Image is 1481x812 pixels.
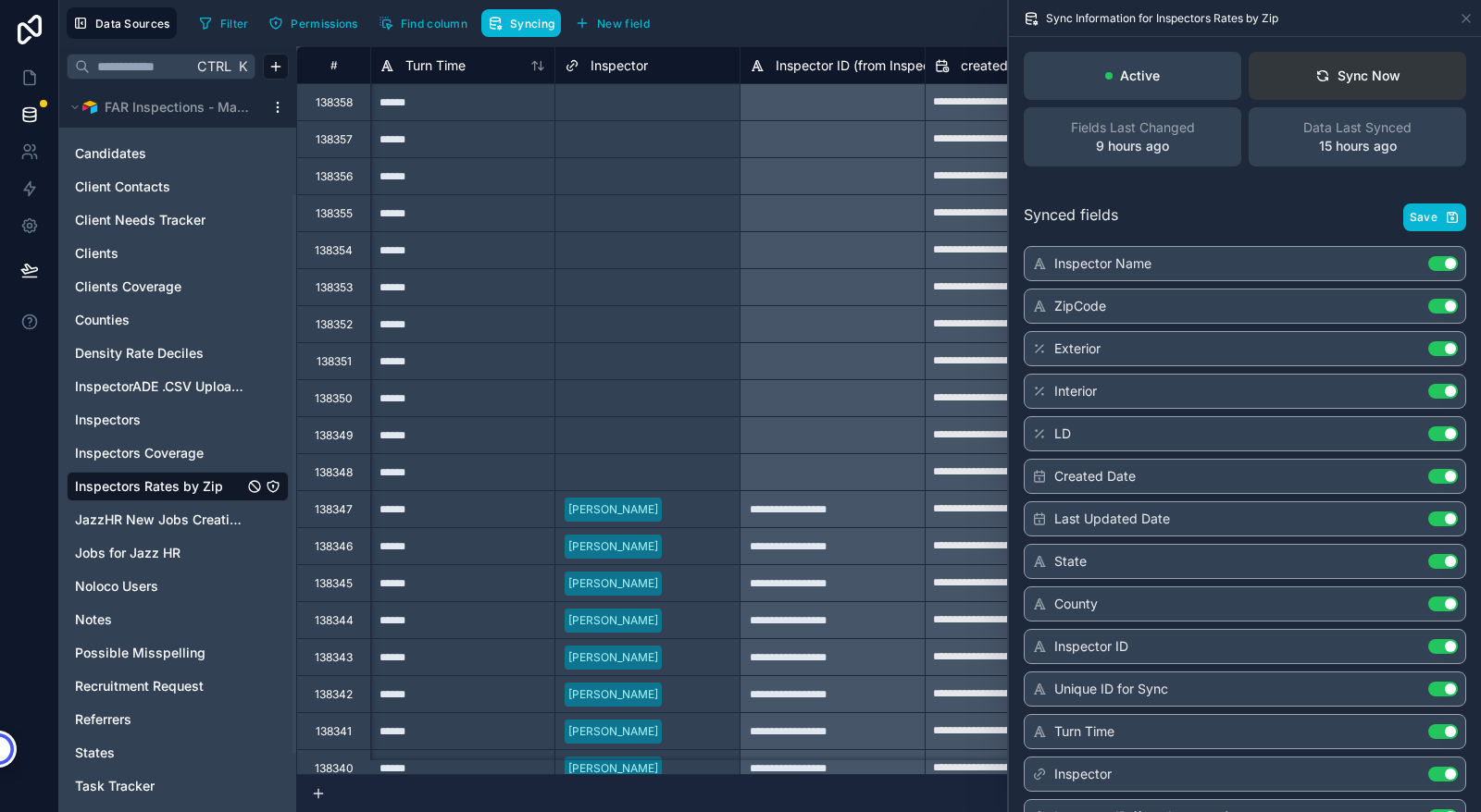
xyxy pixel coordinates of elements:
div: 138348 [315,465,353,480]
div: Notes [67,605,289,634]
p: 15 hours ago [1319,137,1397,155]
div: 138340 [315,761,354,776]
span: State [1054,552,1087,571]
span: Counties [75,311,130,329]
a: Possible Misspelling [75,644,243,662]
span: Interior [1054,382,1097,400]
button: Sync Now [1249,52,1466,100]
div: Client Contacts [67,172,289,202]
p: Active [1120,67,1160,85]
span: Synced fields [1024,203,1118,231]
span: New field [597,17,650,31]
span: K [236,60,249,73]
a: InspectorADE .CSV Uploads [75,377,243,396]
div: 138353 [316,280,353,295]
span: Permissions [291,17,357,31]
span: Clients Coverage [75,277,181,296]
div: 138343 [315,650,353,665]
div: Jobs for Jazz HR [67,538,289,568]
button: Permissions [262,9,364,37]
div: Recruitment Request [67,671,289,701]
div: [PERSON_NAME] [568,575,658,592]
span: Find column [401,17,467,31]
span: Inspector [1054,765,1112,783]
div: Clients Coverage [67,272,289,301]
span: Data Sources [95,17,170,31]
div: 138350 [315,391,353,406]
a: Inspectors Coverage [75,444,243,462]
span: created at [961,56,1024,75]
a: Clients Coverage [75,277,243,296]
span: FAR Inspections - Master Base [105,98,255,117]
span: Task Tracker [75,777,155,795]
a: States [75,744,243,762]
span: Recruitment Request [75,677,204,695]
div: 138345 [315,576,353,591]
div: 138357 [316,132,353,147]
div: Possible Misspelling [67,638,289,668]
div: Clients [67,239,289,268]
span: Turn Time [405,56,466,75]
div: 138344 [315,613,354,628]
a: Density Rate Deciles [75,344,243,363]
div: 138347 [315,502,353,517]
div: [PERSON_NAME] [568,501,658,518]
span: Filter [220,17,249,31]
a: JazzHR New Jobs Creation Log [75,511,243,529]
span: Jobs for Jazz HR [75,544,180,562]
a: Jobs for Jazz HR [75,544,243,562]
div: [PERSON_NAME] [568,760,658,777]
span: Ctrl [195,55,233,78]
button: Syncing [481,9,561,37]
a: Clients [75,244,243,263]
a: Client Needs Tracker [75,211,243,229]
div: Sync Now [1315,67,1400,85]
div: Inspectors Rates by Zip [67,472,289,501]
span: Exterior [1054,339,1101,358]
span: Inspector ID [1054,637,1128,656]
span: ZipCode [1054,297,1106,315]
button: New field [568,9,656,37]
div: [PERSON_NAME] [568,649,658,666]
div: 138358 [316,95,353,110]
span: Notes [75,610,112,629]
span: Save [1410,210,1437,225]
span: Unique ID for Sync [1054,680,1168,698]
a: Recruitment Request [75,677,243,695]
div: Referrers [67,705,289,734]
span: Density Rate Deciles [75,344,204,363]
div: 138349 [315,428,353,443]
img: Airtable Logo [82,100,97,115]
div: States [67,738,289,768]
button: Find column [372,9,474,37]
span: Inspector Name [1054,254,1151,273]
div: Task Tracker [67,771,289,801]
div: [PERSON_NAME] [568,686,658,703]
div: 138342 [315,687,353,702]
span: Sync Information for Inspectors Rates by Zip [1046,11,1278,26]
div: 138354 [315,243,353,258]
button: Save [1403,203,1466,231]
div: 138351 [317,354,352,369]
a: Referrers [75,710,243,729]
div: 138341 [316,724,352,739]
span: States [75,744,115,762]
span: Client Contacts [75,178,170,196]
button: Filter [192,9,255,37]
a: Syncing [481,9,568,37]
a: Inspectors [75,411,243,429]
span: Syncing [510,17,554,31]
a: Notes [75,610,243,629]
span: Referrers [75,710,131,729]
span: County [1054,595,1098,613]
div: Counties [67,305,289,335]
div: [PERSON_NAME] [568,723,658,740]
span: Candidates [75,144,146,163]
a: Permissions [262,9,371,37]
div: Candidates [67,139,289,168]
div: 138355 [316,206,353,221]
span: Noloco Users [75,577,158,596]
span: Fields Last Changed [1071,118,1195,137]
div: Noloco Users [67,572,289,601]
